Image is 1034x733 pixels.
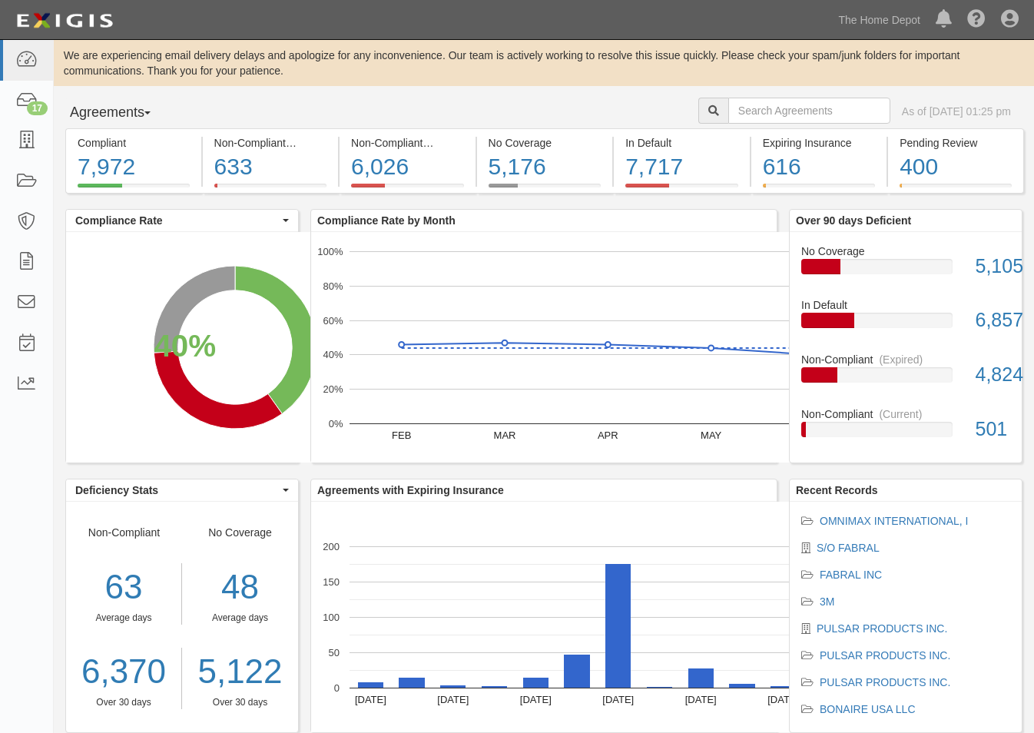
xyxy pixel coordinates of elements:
text: 20% [323,383,343,395]
div: Average days [194,612,287,625]
div: Expiring Insurance [763,135,876,151]
span: Compliance Rate [75,213,279,228]
text: MAR [494,430,516,441]
a: No Coverage5,105 [801,244,1010,298]
text: [DATE] [767,694,799,705]
a: No Coverage5,176 [477,184,613,196]
svg: A chart. [66,232,404,463]
div: Average days [66,612,181,625]
a: The Home Depot [830,5,928,35]
div: 7,717 [625,151,738,184]
a: Non-Compliant(Expired)6,026 [340,184,476,196]
text: [DATE] [355,694,386,705]
a: Expiring Insurance616 [751,184,887,196]
div: (Current) [292,135,335,151]
div: 5,105 [964,253,1022,280]
div: 633 [214,151,327,184]
a: PULSAR PRODUCTS INC. [820,676,950,688]
text: 200 [323,541,340,552]
a: BONAIRE USA LLC [820,703,916,715]
a: 6,370 [66,648,181,696]
span: Deficiency Stats [75,483,279,498]
text: 50 [329,647,340,658]
input: Search Agreements [728,98,890,124]
div: No Coverage [790,244,1022,259]
text: [DATE] [520,694,552,705]
div: In Default [790,297,1022,313]
text: [DATE] [602,694,634,705]
div: Compliant [78,135,190,151]
div: 48 [194,563,287,612]
div: Non-Compliant (Expired) [351,135,464,151]
div: 7,972 [78,151,190,184]
a: Non-Compliant(Expired)4,824 [801,352,1010,406]
img: logo-5460c22ac91f19d4615b14bd174203de0afe785f0fc80cf4dbbc73dc1793850b.png [12,7,118,35]
text: 80% [323,280,343,292]
text: FEB [392,430,411,441]
div: No Coverage [182,525,298,709]
div: 40% [154,324,216,369]
a: PULSAR PRODUCTS INC. [820,649,950,662]
a: Pending Review400 [888,184,1024,196]
a: Compliant7,972 [65,184,201,196]
text: 150 [323,576,340,588]
div: Non-Compliant [66,525,182,709]
div: (Expired) [879,352,923,367]
div: 6,857 [964,307,1022,334]
a: PULSAR PRODUCTS INC. [817,622,947,635]
div: No Coverage [489,135,602,151]
a: Non-Compliant(Current)501 [801,406,1010,449]
svg: A chart. [311,232,989,463]
div: 5,176 [489,151,602,184]
svg: A chart. [311,502,989,732]
a: FABRAL INC [820,569,882,581]
div: 4,824 [964,361,1022,389]
b: Recent Records [796,484,878,496]
div: In Default [625,135,738,151]
a: In Default7,717 [614,184,750,196]
b: Over 90 days Deficient [796,214,911,227]
button: Deficiency Stats [66,479,298,501]
text: APR [598,430,618,441]
text: [DATE] [685,694,717,705]
div: 400 [900,151,1012,184]
div: 17 [27,101,48,115]
text: 100% [317,246,343,257]
div: Non-Compliant [790,406,1022,422]
a: 3M [820,595,834,608]
button: Compliance Rate [66,210,298,231]
div: As of [DATE] 01:25 pm [902,104,1011,119]
div: 616 [763,151,876,184]
div: 63 [66,563,181,612]
div: Pending Review [900,135,1012,151]
text: [DATE] [437,694,469,705]
text: MAY [701,430,722,441]
a: In Default6,857 [801,297,1010,352]
text: 40% [323,349,343,360]
text: 100 [323,612,340,623]
div: 501 [964,416,1022,443]
div: 6,026 [351,151,464,184]
a: OMNIMAX INTERNATIONAL, I [820,515,968,527]
div: Non-Compliant [790,352,1022,367]
a: S/O FABRAL [817,542,880,554]
text: 60% [323,314,343,326]
a: Non-Compliant(Current)633 [203,184,339,196]
div: Over 30 days [66,696,181,709]
b: Compliance Rate by Month [317,214,456,227]
div: (Expired) [429,135,472,151]
a: 5,122 [194,648,287,696]
button: Agreements [65,98,181,128]
div: Over 30 days [194,696,287,709]
div: Non-Compliant (Current) [214,135,327,151]
i: Help Center - Complianz [967,11,986,29]
text: 0 [334,682,340,694]
div: We are experiencing email delivery delays and apologize for any inconvenience. Our team is active... [54,48,1034,78]
b: Agreements with Expiring Insurance [317,484,504,496]
text: 0% [329,418,343,430]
